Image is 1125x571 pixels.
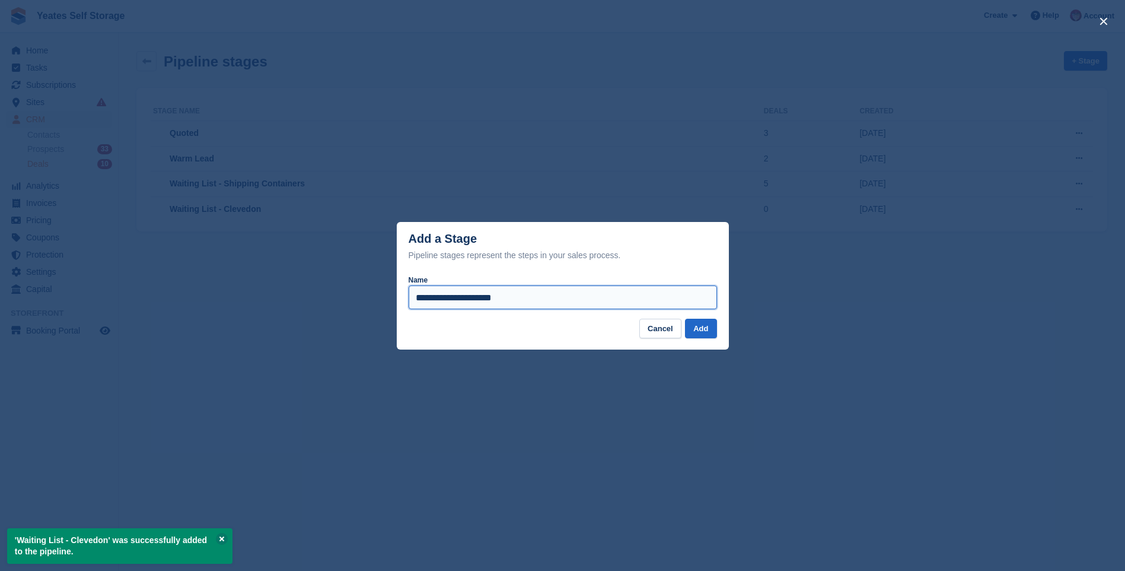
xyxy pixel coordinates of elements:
[409,248,621,262] div: Pipeline stages represent the steps in your sales process.
[1094,12,1113,31] button: close
[409,276,428,284] label: Name
[639,319,681,338] button: Cancel
[685,319,716,338] button: Add
[409,232,621,262] div: Add a Stage
[7,528,232,564] p: 'Waiting List - Clevedon' was successfully added to the pipeline.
